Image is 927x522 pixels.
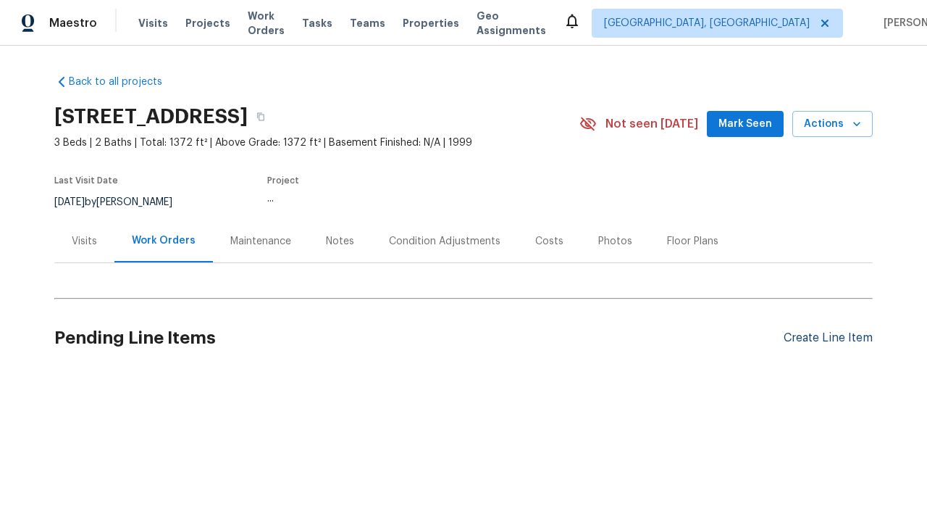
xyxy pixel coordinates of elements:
span: [DATE] [54,197,85,207]
span: [GEOGRAPHIC_DATA], [GEOGRAPHIC_DATA] [604,16,810,30]
span: 3 Beds | 2 Baths | Total: 1372 ft² | Above Grade: 1372 ft² | Basement Finished: N/A | 1999 [54,136,579,150]
span: Properties [403,16,459,30]
div: Floor Plans [667,234,718,249]
span: Visits [138,16,168,30]
span: Projects [185,16,230,30]
div: by [PERSON_NAME] [54,194,190,211]
button: Actions [792,111,873,138]
span: Not seen [DATE] [605,117,698,131]
a: Back to all projects [54,75,193,89]
span: Work Orders [248,9,285,38]
span: Tasks [302,18,332,28]
span: Project [267,176,299,185]
h2: [STREET_ADDRESS] [54,109,248,124]
div: Work Orders [132,233,196,248]
button: Copy Address [248,104,274,130]
div: Photos [598,234,632,249]
div: Condition Adjustments [389,234,500,249]
div: Visits [72,234,97,249]
span: Geo Assignments [477,9,546,38]
div: ... [267,194,545,204]
h2: Pending Line Items [54,304,784,372]
div: Maintenance [230,234,291,249]
span: Teams [350,16,385,30]
div: Notes [326,234,354,249]
span: Mark Seen [718,115,772,133]
span: Actions [804,115,861,133]
span: Last Visit Date [54,176,118,185]
div: Create Line Item [784,331,873,345]
button: Mark Seen [707,111,784,138]
div: Costs [535,234,563,249]
span: Maestro [49,16,97,30]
